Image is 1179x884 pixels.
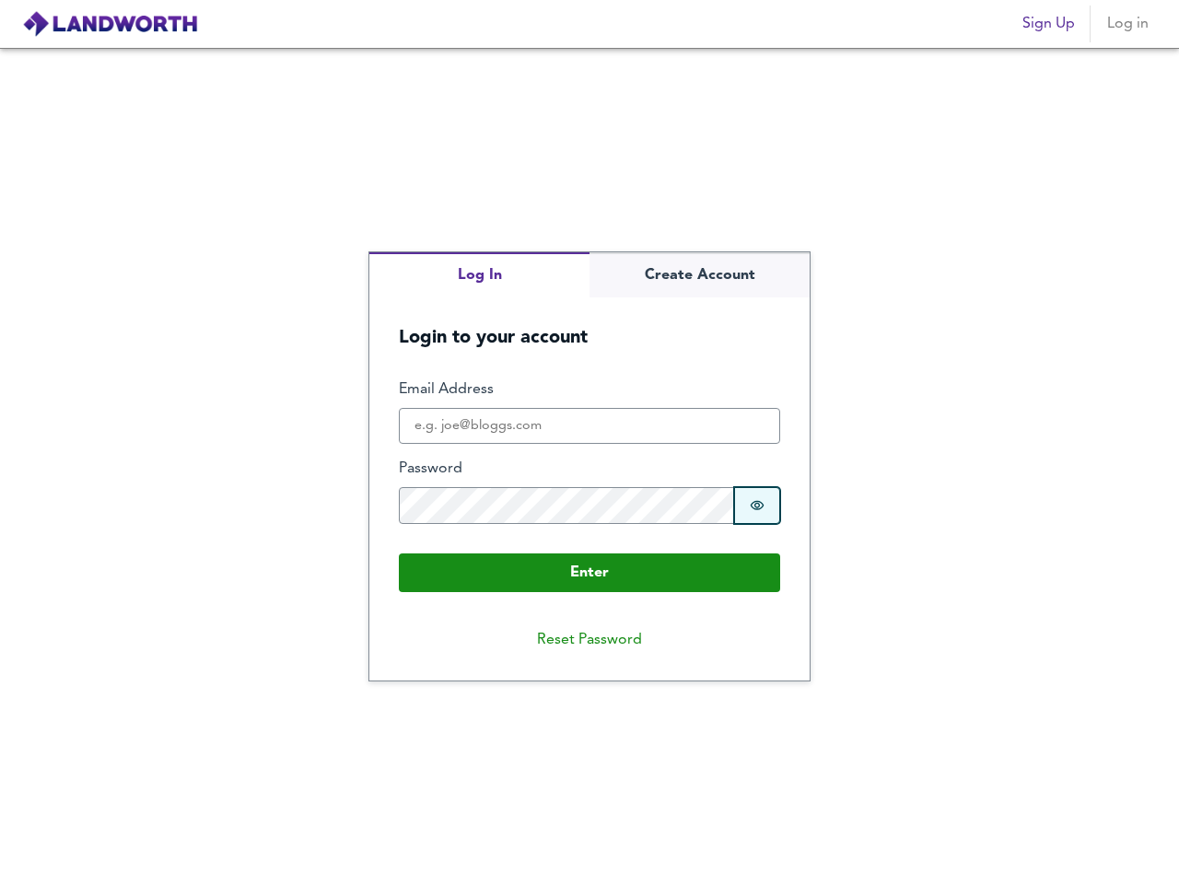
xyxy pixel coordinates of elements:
[1098,6,1157,42] button: Log in
[22,10,198,38] img: logo
[369,252,589,297] button: Log In
[399,379,780,401] label: Email Address
[399,408,780,445] input: e.g. joe@bloggs.com
[1105,11,1150,37] span: Log in
[399,553,780,592] button: Enter
[589,252,810,297] button: Create Account
[399,459,780,480] label: Password
[522,622,657,658] button: Reset Password
[734,487,780,524] button: Show password
[1015,6,1082,42] button: Sign Up
[369,297,810,350] h5: Login to your account
[1022,11,1075,37] span: Sign Up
